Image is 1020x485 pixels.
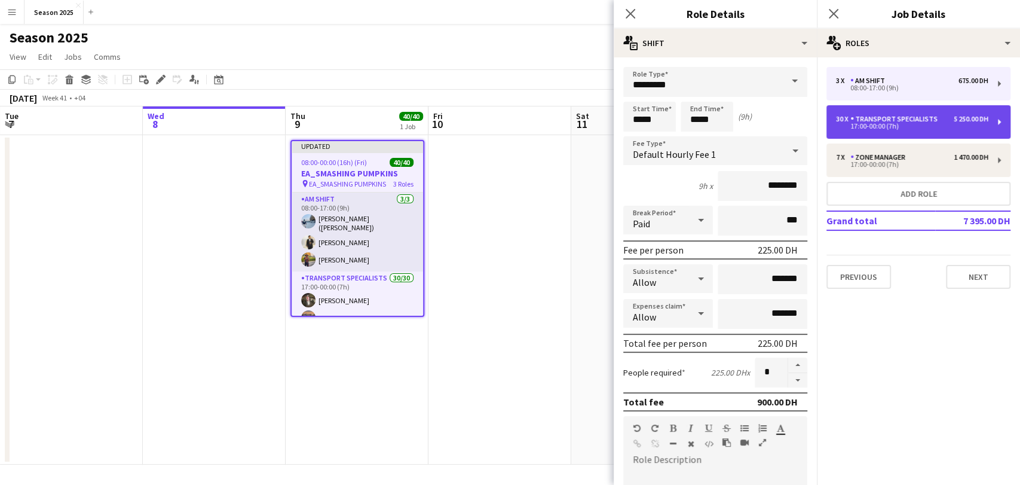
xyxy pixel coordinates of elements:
button: Insert video [740,438,749,447]
div: 1 470.00 DH [954,153,988,161]
h3: Job Details [817,6,1020,22]
button: Strikethrough [722,423,731,433]
div: 225.00 DH x [711,367,750,378]
span: View [10,51,26,62]
div: 30 x [836,115,850,123]
div: AM SHIFT [850,77,890,85]
button: HTML Code [704,439,713,449]
div: 3 x [836,77,850,85]
a: Jobs [59,49,87,65]
button: Decrease [788,373,807,388]
div: +04 [74,93,85,102]
button: Unordered List [740,423,749,433]
div: 08:00-17:00 (9h) [836,85,988,91]
span: Comms [94,51,121,62]
span: Thu [290,111,305,121]
button: Ordered List [758,423,767,433]
span: 8 [146,117,164,131]
button: Paste as plain text [722,438,731,447]
app-card-role: AM SHIFT3/308:00-17:00 (9h)[PERSON_NAME] ([PERSON_NAME])[PERSON_NAME][PERSON_NAME] [292,193,423,272]
div: 9h x [699,181,713,191]
div: 17:00-00:00 (7h) [836,123,988,129]
label: People required [623,367,685,378]
td: 7 395.00 DH [935,211,1010,230]
div: [DATE] [10,92,37,104]
button: Increase [788,358,807,373]
button: Clear Formatting [687,439,695,449]
span: Default Hourly Fee 1 [633,148,716,160]
h1: Season 2025 [10,29,88,47]
span: 11 [574,117,589,131]
span: 40/40 [399,112,423,121]
span: 3 Roles [393,179,413,188]
a: Edit [33,49,57,65]
div: 675.00 DH [958,77,988,85]
span: Fri [433,111,443,121]
button: Redo [651,423,659,433]
div: Transport Specialists [850,115,942,123]
div: Roles [817,29,1020,57]
span: Week 41 [39,93,69,102]
div: 7 x [836,153,850,161]
button: Underline [704,423,713,433]
span: Wed [148,111,164,121]
div: Shift [614,29,817,57]
div: Fee per person [623,244,684,256]
button: Bold [669,423,677,433]
span: EA_SMASHING PUMPKINS [309,179,386,188]
div: Zone Manager [850,153,910,161]
div: Updated [292,141,423,151]
app-job-card: Updated08:00-00:00 (16h) (Fri)40/40EA_SMASHING PUMPKINS EA_SMASHING PUMPKINS3 RolesAM SHIFT3/308:... [290,140,424,317]
span: Paid [633,218,650,230]
span: Jobs [64,51,82,62]
span: Tue [5,111,19,121]
button: Undo [633,423,641,433]
a: Comms [89,49,125,65]
h3: Role Details [614,6,817,22]
td: Grand total [826,211,935,230]
div: (9h) [738,111,752,122]
span: 7 [3,117,19,131]
div: 17:00-00:00 (7h) [836,161,988,167]
a: View [5,49,31,65]
h3: EA_SMASHING PUMPKINS [292,168,423,179]
span: 08:00-00:00 (16h) (Fri) [301,158,367,167]
button: Text Color [776,423,785,433]
button: Italic [687,423,695,433]
span: Edit [38,51,52,62]
span: 40/40 [390,158,413,167]
div: Total fee per person [623,337,707,349]
span: 10 [431,117,443,131]
button: Next [946,265,1010,289]
span: 9 [289,117,305,131]
div: Total fee [623,396,664,408]
span: Allow [633,276,656,288]
span: Allow [633,311,656,323]
button: Horizontal Line [669,439,677,449]
div: 1 Job [400,122,422,131]
div: 5 250.00 DH [954,115,988,123]
div: 225.00 DH [758,337,798,349]
button: Previous [826,265,891,289]
button: Add role [826,182,1010,206]
div: 900.00 DH [757,396,798,408]
button: Fullscreen [758,438,767,447]
div: 225.00 DH [758,244,798,256]
button: Season 2025 [24,1,84,24]
span: Sat [576,111,589,121]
